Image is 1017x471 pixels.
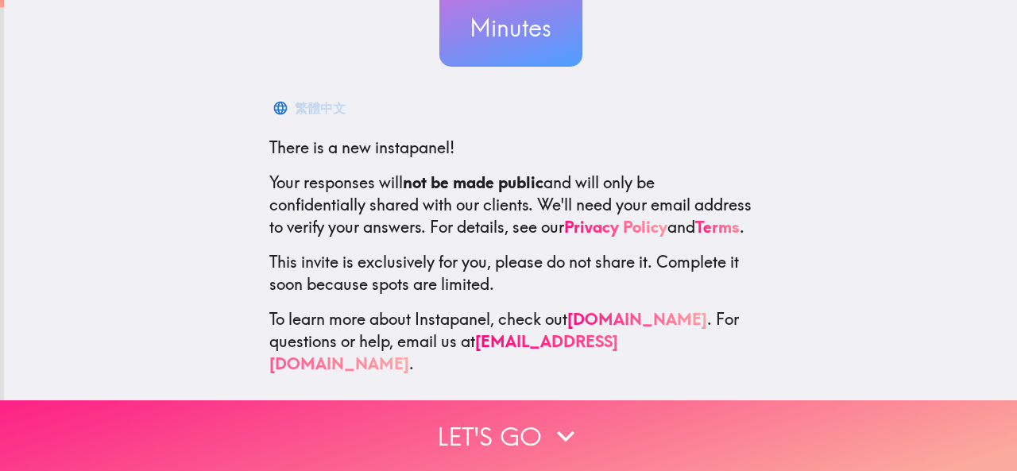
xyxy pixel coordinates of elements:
b: not be made public [403,172,543,192]
p: This invite is exclusively for you, please do not share it. Complete it soon because spots are li... [269,251,752,295]
a: Privacy Policy [564,217,667,237]
span: There is a new instapanel! [269,137,454,157]
h3: Minutes [439,11,582,44]
p: Your responses will and will only be confidentially shared with our clients. We'll need your emai... [269,172,752,238]
a: [EMAIL_ADDRESS][DOMAIN_NAME] [269,331,618,373]
a: [DOMAIN_NAME] [567,309,707,329]
button: 繁體中文 [269,92,352,124]
p: To learn more about Instapanel, check out . For questions or help, email us at . [269,308,752,375]
a: Terms [695,217,740,237]
div: 繁體中文 [295,97,346,119]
